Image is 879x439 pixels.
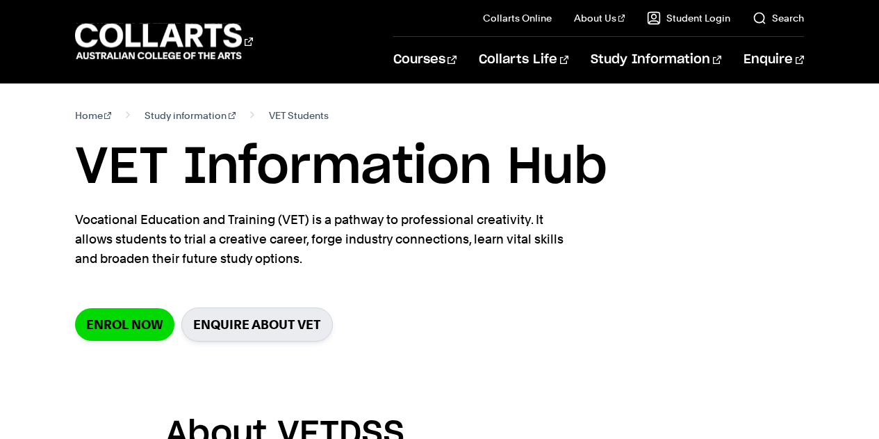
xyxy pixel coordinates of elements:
[647,11,730,25] a: Student Login
[145,106,236,125] a: Study information
[753,11,804,25] a: Search
[181,308,333,342] a: Enquire about VET
[479,37,568,83] a: Collarts Life
[75,210,582,269] p: Vocational Education and Training (VET) is a pathway to professional creativity. It allows studen...
[591,37,721,83] a: Study Information
[393,37,457,83] a: Courses
[75,136,805,199] h1: VET Information Hub
[574,11,625,25] a: About Us
[75,22,253,61] div: Go to homepage
[75,106,112,125] a: Home
[744,37,804,83] a: Enquire
[269,106,329,125] span: VET Students
[483,11,552,25] a: Collarts Online
[75,308,174,341] a: Enrol Now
